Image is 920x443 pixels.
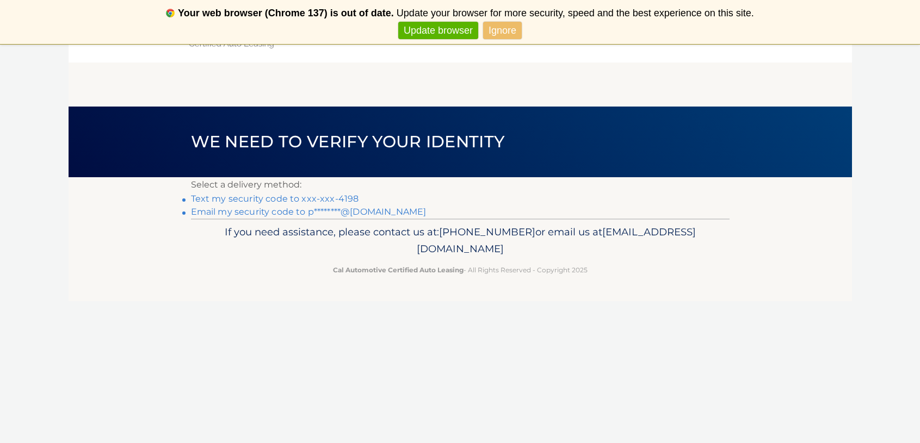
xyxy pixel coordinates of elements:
a: Ignore [483,22,522,40]
p: Select a delivery method: [191,177,730,192]
span: [PHONE_NUMBER] [439,226,535,238]
p: If you need assistance, please contact us at: or email us at [198,223,723,258]
strong: Cal Automotive Certified Auto Leasing [333,266,464,274]
p: - All Rights Reserved - Copyright 2025 [198,264,723,276]
span: Update your browser for more security, speed and the best experience on this site. [397,8,754,18]
a: Update browser [398,22,478,40]
a: Email my security code to p********@[DOMAIN_NAME] [191,207,427,217]
span: We need to verify your identity [191,132,505,152]
b: Your web browser (Chrome 137) is out of date. [178,8,394,18]
a: Text my security code to xxx-xxx-4198 [191,194,359,204]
